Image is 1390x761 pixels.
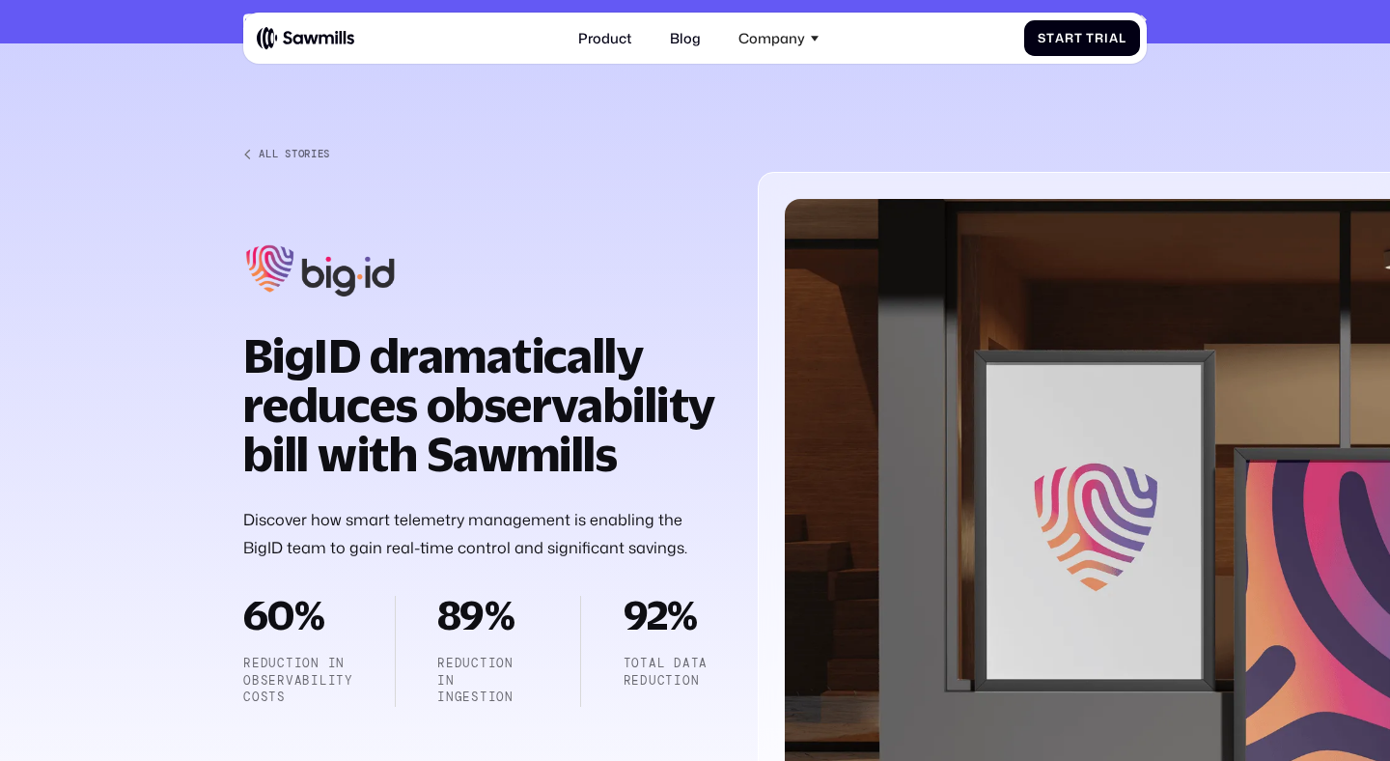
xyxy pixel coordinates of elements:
a: All Stories [243,148,725,160]
span: l [1119,31,1126,45]
a: Product [568,19,642,57]
span: a [1109,31,1119,45]
span: a [1055,31,1065,45]
span: S [1038,31,1046,45]
a: StartTrial [1024,20,1140,56]
span: r [1095,31,1104,45]
div: Company [738,30,805,46]
div: All Stories [259,148,330,160]
p: TOTAL DATA REDUCTION [624,656,725,690]
span: T [1086,31,1095,45]
p: Reduction in ingestion [437,656,539,707]
p: Reduction in observability costs [243,656,353,707]
span: r [1065,31,1074,45]
h2: 60% [243,596,353,635]
span: t [1046,31,1055,45]
span: t [1074,31,1083,45]
span: i [1104,31,1109,45]
h2: 92% [624,596,725,635]
div: Company [728,19,829,57]
p: Discover how smart telemetry management is enabling the BigID team to gain real-time control and ... [243,505,725,561]
h2: 89% [437,596,539,635]
strong: BigID dramatically reduces observability bill with Sawmills [243,327,716,481]
a: Blog [659,19,711,57]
